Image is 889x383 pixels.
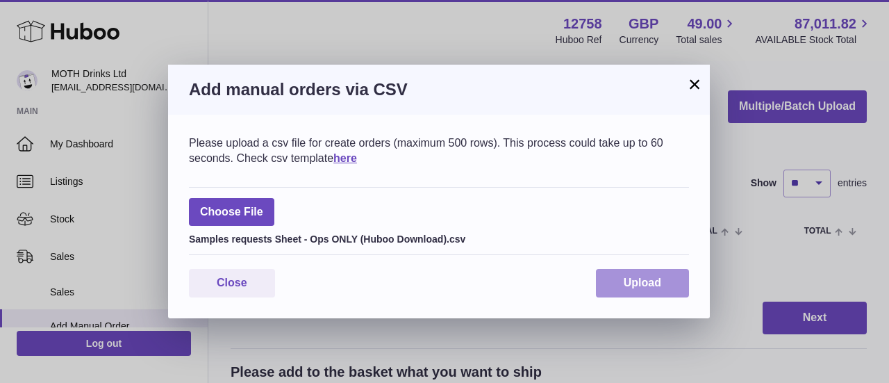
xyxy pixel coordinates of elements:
[189,136,689,165] div: Please upload a csv file for create orders (maximum 500 rows). This process could take up to 60 s...
[189,198,274,227] span: Choose File
[217,277,247,288] span: Close
[189,229,689,246] div: Samples requests Sheet - Ops ONLY (Huboo Download).csv
[686,76,703,92] button: ×
[189,269,275,298] button: Close
[333,152,357,164] a: here
[189,79,689,101] h3: Add manual orders via CSV
[596,269,689,298] button: Upload
[624,277,661,288] span: Upload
